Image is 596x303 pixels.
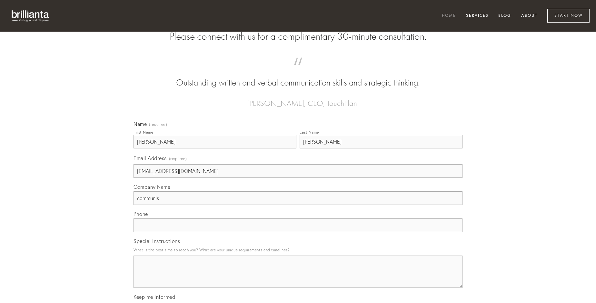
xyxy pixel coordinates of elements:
[494,11,515,21] a: Blog
[134,246,462,254] p: What is the best time to reach you? What are your unique requirements and timelines?
[169,154,187,163] span: (required)
[134,294,175,300] span: Keep me informed
[134,238,180,244] span: Special Instructions
[300,130,319,135] div: Last Name
[144,64,452,76] span: “
[134,155,167,161] span: Email Address
[149,123,167,126] span: (required)
[134,30,462,43] h2: Please connect with us for a complimentary 30-minute consultation.
[134,130,153,135] div: First Name
[134,121,147,127] span: Name
[6,6,55,25] img: brillianta - research, strategy, marketing
[547,9,590,23] a: Start Now
[462,11,493,21] a: Services
[144,89,452,110] figcaption: — [PERSON_NAME], CEO, TouchPlan
[134,184,170,190] span: Company Name
[517,11,542,21] a: About
[144,64,452,89] blockquote: Outstanding written and verbal communication skills and strategic thinking.
[438,11,460,21] a: Home
[134,211,148,217] span: Phone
